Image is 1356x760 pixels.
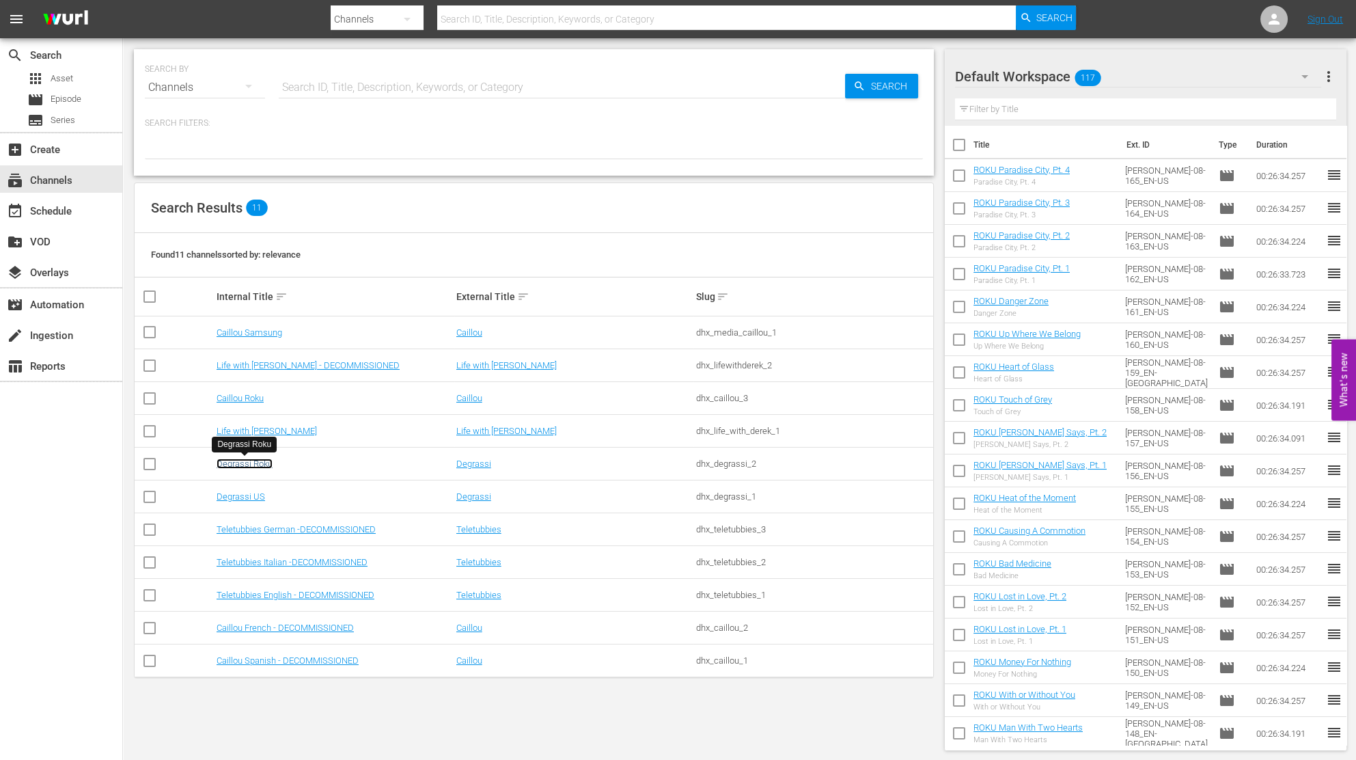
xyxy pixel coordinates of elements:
span: Found 11 channels sorted by: relevance [151,249,301,260]
span: more_vert [1320,68,1336,85]
div: Lost in Love, Pt. 1 [973,637,1066,646]
td: 00:26:34.257 [1251,454,1326,487]
a: ROKU Heart of Glass [973,362,1054,372]
a: Life with [PERSON_NAME] [456,426,557,436]
span: Series [51,113,75,127]
span: Ingestion [7,327,23,344]
span: Series [27,112,44,128]
div: Causing A Commotion [973,539,1085,547]
a: ROKU With or Without You [973,690,1075,700]
span: Episode [1219,528,1235,545]
td: 00:26:34.257 [1251,323,1326,356]
td: 00:26:34.257 [1251,619,1326,651]
a: Caillou [456,655,482,666]
span: Episode [1219,200,1235,217]
span: Channels [7,172,23,189]
span: Episode [1219,331,1235,348]
div: dhx_lifewithderek_2 [695,360,931,370]
span: reorder [1326,560,1342,577]
a: Teletubbies [456,524,501,534]
div: Degrassi Roku [217,439,271,450]
a: Caillou [456,393,482,403]
td: [PERSON_NAME]-08-159_EN-[GEOGRAPHIC_DATA] [1120,356,1213,389]
div: Bad Medicine [973,571,1051,580]
a: ROKU Paradise City, Pt. 1 [973,263,1070,273]
td: 00:26:34.191 [1251,717,1326,750]
span: Reports [7,358,23,375]
td: [PERSON_NAME]-08-152_EN-US [1120,586,1213,619]
span: Create [7,141,23,158]
span: reorder [1326,167,1342,183]
span: Episode [1219,233,1235,249]
div: Up Where We Belong [973,342,1081,351]
span: Episode [1219,496,1235,512]
div: Heart of Glass [973,375,1054,383]
td: [PERSON_NAME]-08-164_EN-US [1120,192,1213,225]
a: Sign Out [1307,14,1343,25]
span: reorder [1326,593,1342,610]
div: Danger Zone [973,309,1049,318]
div: Channels [145,68,265,107]
span: Asset [51,72,73,85]
td: 00:26:34.257 [1251,684,1326,717]
div: Paradise City, Pt. 4 [973,178,1070,187]
span: Schedule [7,203,23,219]
th: Type [1210,126,1248,164]
div: dhx_teletubbies_2 [695,557,931,567]
div: dhx_life_with_derek_1 [695,426,931,436]
button: more_vert [1320,60,1336,93]
td: 00:26:33.723 [1251,258,1326,290]
td: [PERSON_NAME]-08-165_EN-US [1120,159,1213,192]
a: Teletubbies [456,557,501,567]
td: 00:26:34.224 [1251,225,1326,258]
span: Episode [1219,660,1235,676]
td: [PERSON_NAME]-08-160_EN-US [1120,323,1213,356]
span: sort [517,290,529,303]
span: Overlays [7,264,23,281]
span: reorder [1326,462,1342,478]
span: Episode [51,92,81,106]
button: Open Feedback Widget [1331,340,1356,421]
td: 00:26:34.257 [1251,553,1326,586]
div: [PERSON_NAME] Says, Pt. 1 [973,473,1107,482]
div: External Title [456,288,692,305]
span: Episode [1219,561,1235,578]
a: ROKU Up Where We Belong [973,329,1081,339]
td: [PERSON_NAME]-08-162_EN-US [1120,258,1213,290]
a: Teletubbies [456,590,501,600]
span: menu [8,11,25,27]
a: Degrassi [456,459,491,469]
div: Internal Title [217,288,452,305]
span: 117 [1075,64,1101,92]
div: dhx_caillou_1 [695,655,931,666]
div: Lost in Love, Pt. 2 [973,604,1066,613]
span: sort [275,290,288,303]
a: ROKU Paradise City, Pt. 4 [973,165,1070,175]
td: 00:26:34.224 [1251,651,1326,684]
div: Man With Two Hearts [973,735,1083,744]
a: ROKU Money For Nothing [973,657,1071,667]
a: Caillou French - DECOMMISSIONED [217,623,354,633]
a: ROKU [PERSON_NAME] Says, Pt. 2 [973,427,1107,437]
a: ROKU Danger Zone [973,296,1049,306]
td: 00:26:34.224 [1251,487,1326,520]
a: ROKU [PERSON_NAME] Says, Pt. 1 [973,460,1107,470]
span: reorder [1326,396,1342,413]
span: Search Results [151,200,243,216]
span: reorder [1326,724,1342,741]
td: 00:26:34.257 [1251,586,1326,619]
span: reorder [1326,364,1342,380]
a: ROKU Heat of the Moment [973,493,1076,503]
span: Search [7,47,23,64]
a: Degrassi US [217,491,265,502]
td: [PERSON_NAME]-08-161_EN-US [1120,290,1213,323]
span: Automation [7,297,23,313]
td: [PERSON_NAME]-08-163_EN-US [1120,225,1213,258]
span: Episode [1219,594,1235,610]
td: [PERSON_NAME]-08-148_EN-[GEOGRAPHIC_DATA] [1120,717,1213,750]
span: Episode [1219,167,1235,184]
a: ROKU Causing A Commotion [973,526,1085,536]
a: Degrassi Roku [217,459,273,469]
span: reorder [1326,692,1342,708]
td: 00:26:34.257 [1251,520,1326,553]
